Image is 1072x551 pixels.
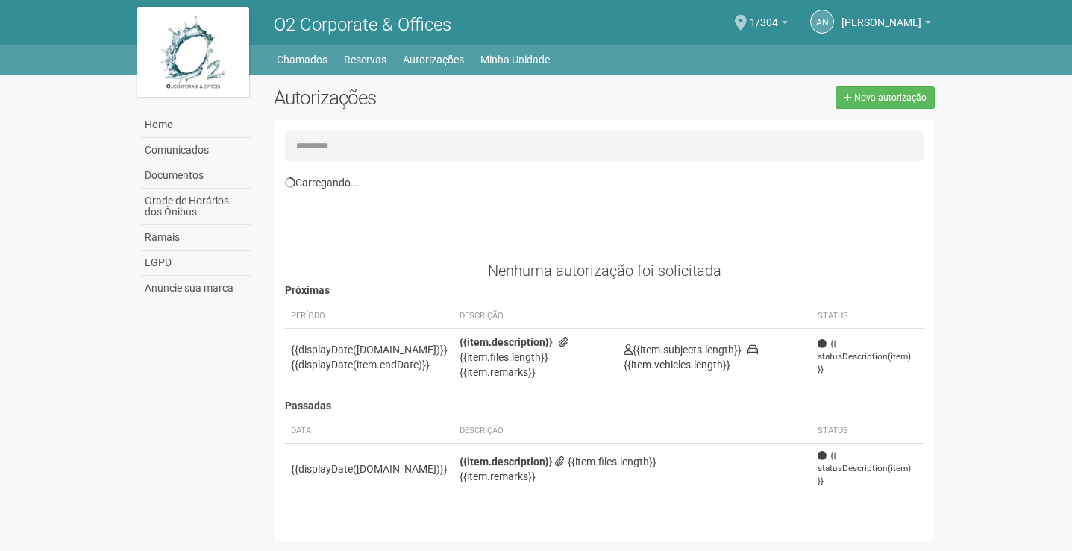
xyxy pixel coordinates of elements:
div: {{displayDate([DOMAIN_NAME])}} [291,342,448,357]
div: Nenhuma autorização foi solicitada [285,264,924,277]
a: Nova autorização [836,86,935,109]
a: Reservas [344,49,386,70]
span: Aline Nascimento [841,2,921,28]
a: LGPD [141,251,251,276]
h2: Autorizações [274,86,593,109]
th: Status [812,419,924,444]
th: Período [285,304,454,329]
th: Status [812,304,924,329]
a: Grade de Horários dos Ônibus [141,189,251,225]
th: Descrição [454,304,618,329]
span: {{item.subjects.length}} [624,344,742,356]
span: {{item.vehicles.length}} [624,344,758,371]
a: Minha Unidade [480,49,550,70]
span: O2 Corporate & Offices [274,14,451,35]
a: Chamados [277,49,327,70]
a: Anuncie sua marca [141,276,251,300]
h4: Próximas [285,285,924,296]
th: Data [285,419,454,444]
span: {{ statusDescription(item) }} [818,338,918,376]
span: Nova autorização [854,92,927,103]
div: {{item.remarks}} [460,469,806,484]
img: logo.jpg [137,7,249,97]
a: 1/304 [750,19,788,31]
strong: {{item.description}} [460,336,553,348]
a: Home [141,113,251,138]
a: Comunicados [141,138,251,163]
a: Ramais [141,225,251,251]
span: {{item.files.length}} [460,336,571,363]
a: Documentos [141,163,251,189]
th: Descrição [454,419,812,444]
a: Autorizações [403,49,464,70]
div: {{displayDate(item.endDate)}} [291,357,448,372]
span: {{item.files.length}} [555,456,656,467]
h4: Passadas [285,400,924,412]
span: 1/304 [750,2,778,28]
div: Carregando... [285,176,924,189]
div: {{displayDate([DOMAIN_NAME])}} [291,462,448,476]
a: [PERSON_NAME] [841,19,931,31]
span: {{ statusDescription(item) }} [818,450,918,488]
a: AN [810,10,834,34]
div: {{item.remarks}} [460,365,612,380]
strong: {{item.description}} [460,456,553,467]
